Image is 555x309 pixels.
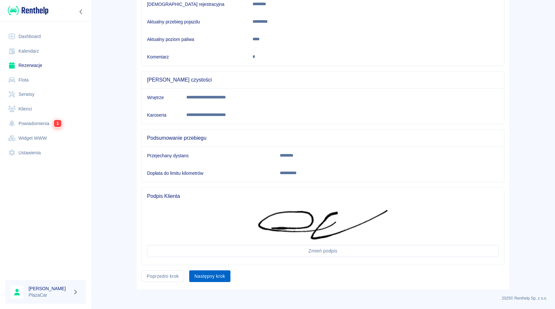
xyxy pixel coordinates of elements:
[147,112,176,118] h6: Karoseria
[147,152,269,159] h6: Przejechany dystans
[5,29,86,44] a: Dashboard
[147,245,499,257] button: Zmień podpis
[147,193,499,200] span: Podpis Klienta
[5,131,86,146] a: Widget WWW
[5,5,48,16] a: Renthelp logo
[147,36,242,43] h6: Aktualny poziom paliwa
[5,116,86,131] a: Powiadomienia1
[5,102,86,116] a: Klienci
[147,1,242,7] h6: [DEMOGRAPHIC_DATA] rejestracyjna
[29,292,70,299] p: PlazaCar
[258,210,388,240] img: Podpis
[147,54,242,60] h6: Komentarz
[29,285,70,292] h6: [PERSON_NAME]
[142,270,184,282] button: Poprzedni krok
[147,77,499,83] span: [PERSON_NAME] czystości
[5,73,86,87] a: Flota
[147,19,242,25] h6: Aktualny przebieg pojazdu
[5,87,86,102] a: Serwisy
[8,5,48,16] img: Renthelp logo
[147,94,176,101] h6: Wnętrze
[189,270,230,282] button: Następny krok
[147,135,499,141] span: Podsumowanie przebiegu
[147,170,269,176] h6: Dopłata do limitu kilometrów
[5,58,86,73] a: Rezerwacje
[54,120,61,127] span: 1
[5,44,86,58] a: Kalendarz
[76,7,86,16] button: Zwiń nawigację
[5,146,86,160] a: Ustawienia
[99,295,547,301] p: 2025 © Renthelp Sp. z o.o.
